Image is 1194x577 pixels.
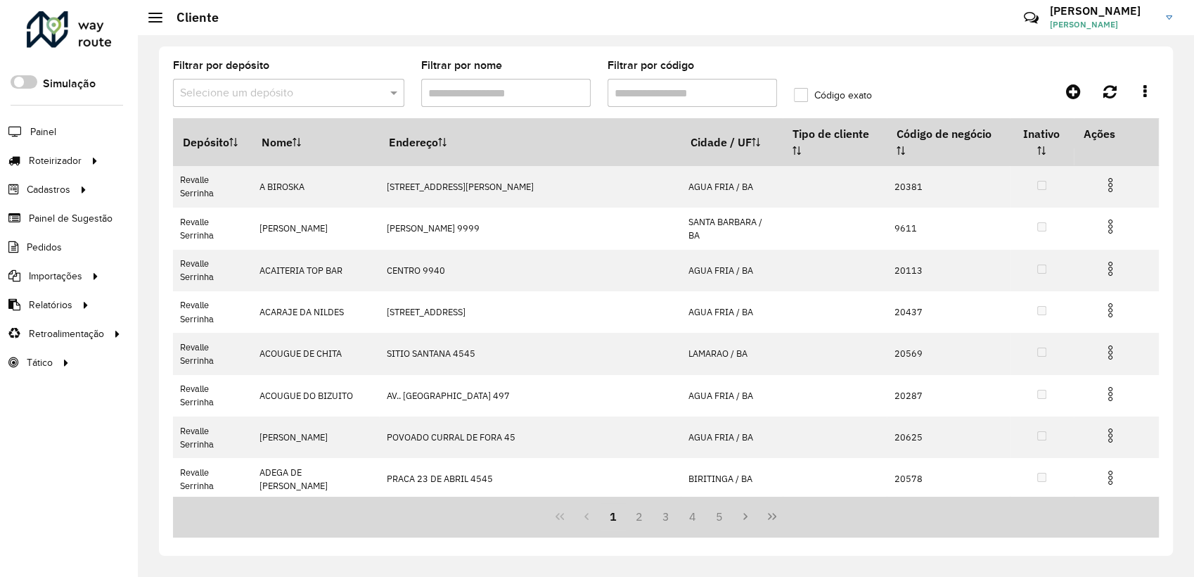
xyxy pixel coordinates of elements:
[173,333,252,374] td: Revalle Serrinha
[173,208,252,249] td: Revalle Serrinha
[173,166,252,208] td: Revalle Serrinha
[626,503,653,530] button: 2
[379,250,681,291] td: CENTRO 9940
[887,208,1009,249] td: 9611
[681,333,783,374] td: LAMARAO / BA
[252,458,379,500] td: ADEGA DE [PERSON_NAME]
[1050,18,1155,31] span: [PERSON_NAME]
[1016,3,1046,33] a: Contato Rápido
[29,153,82,168] span: Roteirizador
[887,417,1009,458] td: 20625
[29,298,72,312] span: Relatórios
[1010,119,1074,166] th: Inativo
[379,333,681,374] td: SITIO SANTANA 4545
[887,458,1009,500] td: 20578
[252,333,379,374] td: ACOUGUE DE CHITA
[681,250,783,291] td: AGUA FRIA / BA
[29,326,104,341] span: Retroalimentação
[379,166,681,208] td: [STREET_ADDRESS][PERSON_NAME]
[379,375,681,417] td: AV.. [GEOGRAPHIC_DATA] 497
[173,458,252,500] td: Revalle Serrinha
[681,375,783,417] td: AGUA FRIA / BA
[173,57,269,74] label: Filtrar por depósito
[173,291,252,333] td: Revalle Serrinha
[379,119,681,166] th: Endereço
[887,119,1009,166] th: Código de negócio
[887,333,1009,374] td: 20569
[679,503,706,530] button: 4
[608,57,694,74] label: Filtrar por código
[379,208,681,249] td: [PERSON_NAME] 9999
[252,166,379,208] td: A BIROSKA
[887,375,1009,417] td: 20287
[162,10,219,25] h2: Cliente
[681,119,783,166] th: Cidade / UF
[600,503,627,530] button: 1
[887,166,1009,208] td: 20381
[29,211,113,226] span: Painel de Sugestão
[706,503,733,530] button: 5
[173,417,252,458] td: Revalle Serrinha
[732,503,759,530] button: Next Page
[783,119,887,166] th: Tipo de cliente
[421,57,502,74] label: Filtrar por nome
[43,75,96,92] label: Simulação
[681,417,783,458] td: AGUA FRIA / BA
[887,250,1009,291] td: 20113
[173,250,252,291] td: Revalle Serrinha
[1074,119,1158,148] th: Ações
[27,355,53,370] span: Tático
[379,417,681,458] td: POVOADO CURRAL DE FORA 45
[681,208,783,249] td: SANTA BARBARA / BA
[27,182,70,197] span: Cadastros
[252,208,379,249] td: [PERSON_NAME]
[681,458,783,500] td: BIRITINGA / BA
[252,375,379,417] td: ACOUGUE DO BIZUITO
[30,125,56,139] span: Painel
[379,458,681,500] td: PRACA 23 DE ABRIL 4545
[887,291,1009,333] td: 20437
[252,250,379,291] td: ACAITERIA TOP BAR
[681,291,783,333] td: AGUA FRIA / BA
[173,119,252,166] th: Depósito
[379,291,681,333] td: [STREET_ADDRESS]
[252,417,379,458] td: [PERSON_NAME]
[681,166,783,208] td: AGUA FRIA / BA
[759,503,785,530] button: Last Page
[1050,4,1155,18] h3: [PERSON_NAME]
[794,88,872,103] label: Código exato
[653,503,679,530] button: 3
[29,269,82,284] span: Importações
[252,291,379,333] td: ACARAJE DA NILDES
[252,119,379,166] th: Nome
[27,240,62,255] span: Pedidos
[173,375,252,417] td: Revalle Serrinha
